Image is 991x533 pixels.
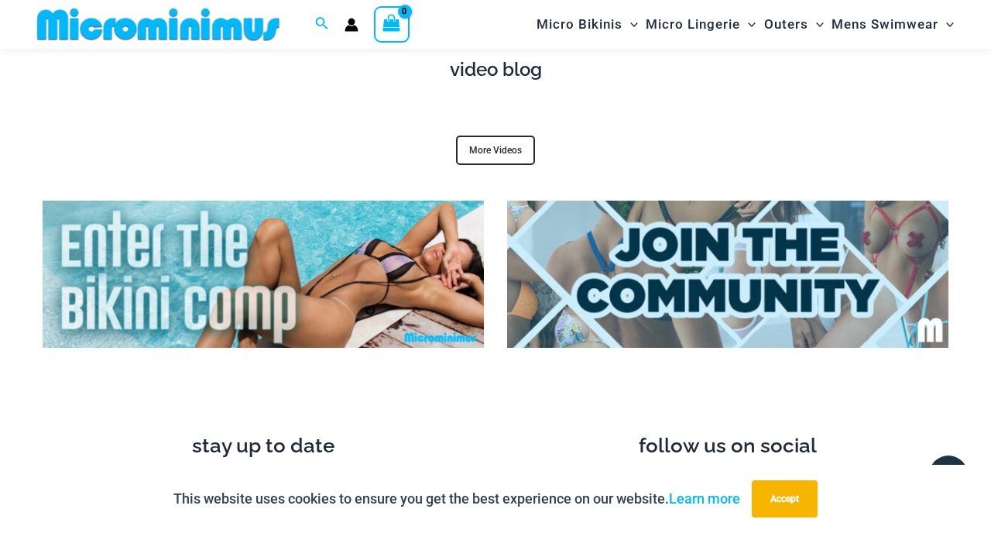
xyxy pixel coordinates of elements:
[43,59,948,81] h4: video blog
[740,5,756,44] span: Menu Toggle
[31,7,286,42] img: MM SHOP LOGO FLAT
[315,15,329,34] a: Search icon link
[642,5,760,44] a: Micro LingerieMenu ToggleMenu Toggle
[43,201,484,348] img: Enter Bikini Comp
[646,5,740,44] span: Micro Lingerie
[530,2,960,46] nav: Site Navigation
[507,201,948,348] img: Join Community 2
[533,5,642,44] a: Micro BikinisMenu ToggleMenu Toggle
[669,490,740,507] a: Learn more
[173,487,740,511] p: This website uses cookies to ensure you get the best experience on our website.
[456,136,535,165] a: More Videos
[832,5,938,44] span: Mens Swimwear
[374,6,410,42] a: View Shopping Cart, empty
[764,5,808,44] span: Outers
[537,5,622,44] span: Micro Bikinis
[345,18,358,32] a: Account icon link
[760,5,828,44] a: OutersMenu ToggleMenu Toggle
[752,480,818,518] button: Accept
[43,433,484,459] h3: stay up to date
[808,5,824,44] span: Menu Toggle
[507,433,948,459] h3: follow us on social
[938,5,954,44] span: Menu Toggle
[622,5,638,44] span: Menu Toggle
[828,5,958,44] a: Mens SwimwearMenu ToggleMenu Toggle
